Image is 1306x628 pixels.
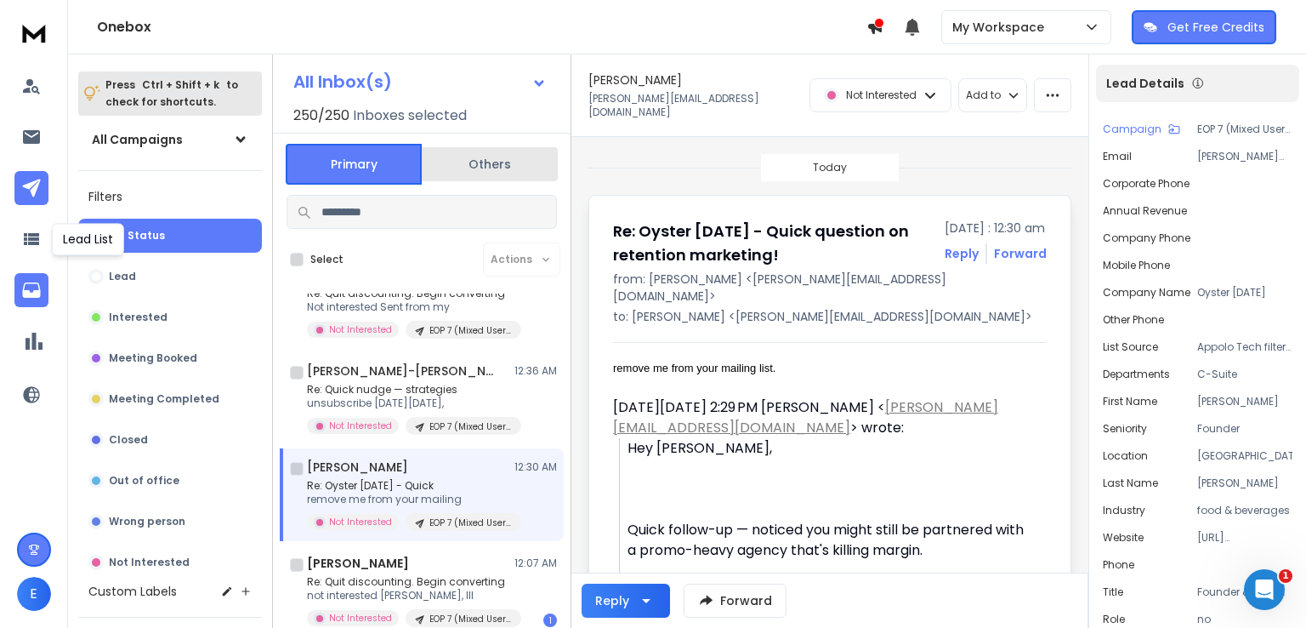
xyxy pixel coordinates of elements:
p: food & beverages [1197,504,1292,517]
p: Phone [1103,558,1134,572]
button: Lead [78,260,262,294]
button: Closed [78,423,262,457]
p: Get Free Credits [1167,19,1264,36]
button: Forward [684,584,786,618]
div: 1 [543,614,557,627]
p: Not interested Sent from my [307,300,511,314]
p: Not Interested [846,88,917,102]
p: location [1103,449,1148,463]
a: [PERSON_NAME][EMAIL_ADDRESS][DOMAIN_NAME] [613,397,998,437]
p: Closed [109,433,148,447]
div: Lead List [52,223,124,255]
h1: Re: Oyster [DATE] - Quick question on retention marketing! [613,220,934,267]
p: EOP 7 (Mixed Users and Lists) [429,420,511,433]
h1: [PERSON_NAME] [307,459,408,476]
p: to: [PERSON_NAME] <[PERSON_NAME][EMAIL_ADDRESS][DOMAIN_NAME]> [613,308,1047,325]
p: Re: Quick nudge — strategies [307,383,511,397]
button: Interested [78,300,262,334]
p: 12:36 AM [514,364,557,378]
button: Get Free Credits [1132,10,1276,44]
p: Other Phone [1103,313,1164,327]
button: Reply [582,584,670,618]
p: Company Phone [1103,231,1190,245]
p: EOP 7 (Mixed Users and Lists) [429,324,511,337]
p: Not Interested [329,612,392,625]
button: Meeting Completed [78,382,262,416]
button: Others [422,146,558,183]
img: logo [17,17,51,49]
p: 12:30 AM [514,460,557,474]
div: Forward [994,245,1047,262]
p: Mobile Phone [1103,259,1170,272]
button: All Campaigns [78,123,262,157]
div: Reply [595,592,629,609]
p: no [1197,613,1292,626]
p: C-Suite [1197,368,1292,381]
p: Press to check for shortcuts. [105,77,238,111]
p: Founder [1197,422,1292,436]
p: List Source [1103,340,1158,354]
p: Last Name [1103,477,1158,490]
h3: Inboxes selected [353,106,467,126]
button: Primary [286,144,422,185]
h1: [PERSON_NAME]-[PERSON_NAME] [307,363,494,380]
p: Meeting Booked [109,351,197,365]
h1: All Inbox(s) [293,73,392,90]
button: Meeting Booked [78,341,262,375]
p: Oyster [DATE] [1197,286,1292,300]
p: [GEOGRAPHIC_DATA] [1197,449,1292,463]
p: Annual Revenue [1103,204,1187,218]
span: 250 / 250 [293,106,349,126]
p: Today [813,161,847,174]
p: [DATE] : 12:30 am [945,220,1047,237]
p: Lead Details [1106,75,1184,92]
p: [PERSON_NAME][EMAIL_ADDRESS][DOMAIN_NAME] [1197,150,1292,163]
p: [URL][DOMAIN_NAME] [1197,531,1292,545]
p: 12:07 AM [514,557,557,570]
div: remove me from your mailing list. [613,360,1033,377]
button: All Status [78,219,262,253]
h1: [PERSON_NAME] [588,71,682,88]
p: role [1103,613,1125,626]
p: My Workspace [952,19,1051,36]
p: EOP 7 (Mixed Users and Lists) [429,517,511,529]
p: Meeting Completed [109,392,219,406]
p: Re: Quit discounting. Begin converting [307,575,511,589]
iframe: Intercom live chat [1244,569,1285,610]
p: EOP 7 (Mixed Users and Lists) [429,613,511,625]
p: Industry [1103,504,1145,517]
p: Seniority [1103,422,1147,436]
p: Re: Quit discounting. Begin converting [307,287,511,300]
button: E [17,577,51,611]
h1: Onebox [97,17,866,37]
p: Website [1103,531,1144,545]
p: Not Interested [329,420,392,432]
p: Add to [966,88,1001,102]
button: Campaign [1103,123,1180,136]
p: All Status [111,229,165,243]
p: Title [1103,585,1123,599]
p: EOP 7 (Mixed Users and Lists) [1197,123,1292,136]
p: Not Interested [109,556,190,569]
p: Corporate Phone [1103,177,1190,191]
button: All Inbox(s) [280,65,560,99]
p: Out of office [109,474,179,488]
p: Interested [109,311,168,324]
button: Reply [945,245,979,262]
p: Re: Oyster [DATE] - Quick [307,479,511,493]
span: Ctrl + Shift + k [139,75,222,94]
p: Appolo Tech filter 1st 50K 2025 [1197,340,1292,354]
p: unsubscribe [DATE][DATE], [307,397,511,410]
div: [DATE][DATE] 2:29 PM [PERSON_NAME] < > wrote: [613,397,1033,438]
h1: [PERSON_NAME] [307,555,409,572]
p: Lead [109,270,136,283]
h3: Filters [78,185,262,208]
p: not interested [PERSON_NAME], III [307,589,511,602]
h3: Custom Labels [88,583,177,600]
p: Not Interested [329,323,392,336]
button: Out of office [78,464,262,498]
button: Wrong person [78,505,262,539]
